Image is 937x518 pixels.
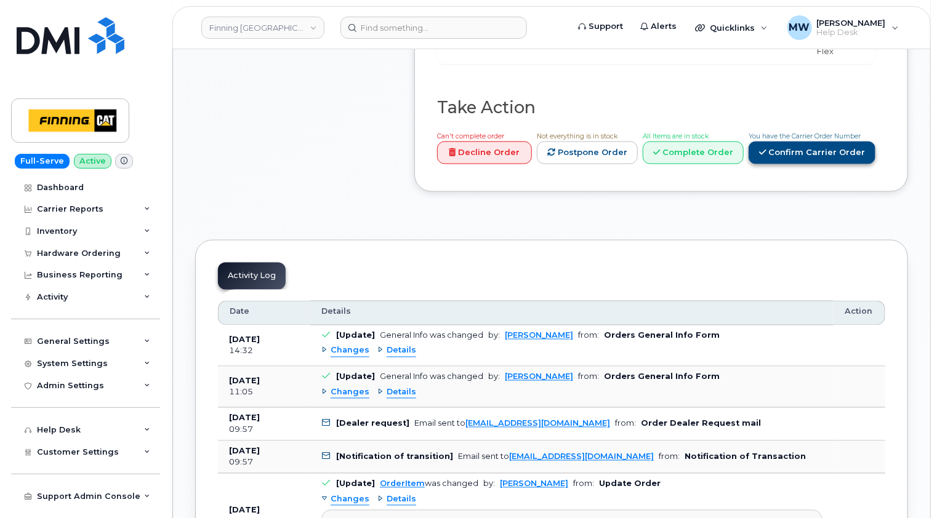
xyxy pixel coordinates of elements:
[643,132,709,140] span: All Items are in stock
[509,452,654,461] a: [EMAIL_ADDRESS][DOMAIN_NAME]
[817,18,886,28] span: [PERSON_NAME]
[340,17,527,39] input: Find something...
[604,331,720,340] b: Orders General Info Form
[604,372,720,381] b: Orders General Info Form
[500,479,568,488] a: [PERSON_NAME]
[380,331,483,340] div: General Info was changed
[685,452,806,461] b: Notification of Transaction
[331,345,369,357] span: Changes
[651,20,677,33] span: Alerts
[686,15,776,40] div: Quicklinks
[229,346,299,357] div: 14:32
[789,20,810,35] span: MW
[336,479,375,488] b: [Update]
[641,419,761,428] b: Order Dealer Request mail
[229,457,299,468] div: 09:57
[437,141,532,164] a: Decline Order
[336,452,453,461] b: [Notification of transition]
[458,452,654,461] div: Email sent to
[599,479,661,488] b: Update Order
[229,377,260,386] b: [DATE]
[336,331,375,340] b: [Update]
[201,17,324,39] a: Finning Canada
[589,20,623,33] span: Support
[488,372,500,381] span: by:
[437,98,875,117] h2: Take Action
[336,419,409,428] b: [Dealer request]
[779,15,907,40] div: Matthew Walshe
[710,23,755,33] span: Quicklinks
[817,23,860,55] span: ROW Zone B Intl Flex
[505,331,573,340] a: [PERSON_NAME]
[578,372,599,381] span: from:
[817,28,886,38] span: Help Desk
[331,494,369,506] span: Changes
[643,141,744,164] a: Complete Order
[483,479,495,488] span: by:
[380,372,483,381] div: General Info was changed
[659,452,680,461] span: from:
[632,14,685,39] a: Alerts
[578,331,599,340] span: from:
[380,479,425,488] a: OrderItem
[229,506,260,515] b: [DATE]
[749,132,861,140] span: You have the Carrier Order Number
[537,141,638,164] a: Postpone Order
[537,132,617,140] span: Not everything is in stock
[437,132,504,140] span: Can't complete order
[387,345,416,357] span: Details
[488,331,500,340] span: by:
[387,494,416,506] span: Details
[573,479,594,488] span: from:
[229,447,260,456] b: [DATE]
[321,306,351,317] span: Details
[615,419,636,428] span: from:
[465,419,610,428] a: [EMAIL_ADDRESS][DOMAIN_NAME]
[414,419,610,428] div: Email sent to
[505,372,573,381] a: [PERSON_NAME]
[387,387,416,399] span: Details
[336,372,375,381] b: [Update]
[229,424,299,436] div: 09:57
[229,413,260,423] b: [DATE]
[380,479,478,488] div: was changed
[229,387,299,398] div: 11:05
[331,387,369,399] span: Changes
[749,141,875,164] a: Confirm Carrier Order
[230,306,249,317] span: Date
[834,301,885,325] th: Action
[569,14,632,39] a: Support
[229,335,260,345] b: [DATE]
